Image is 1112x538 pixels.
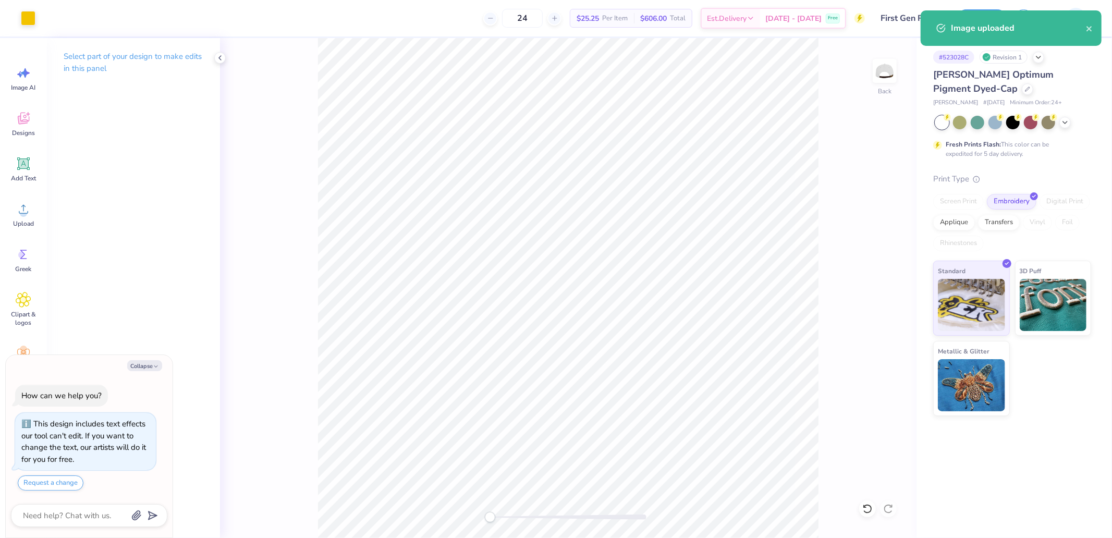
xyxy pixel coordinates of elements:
span: Add Text [11,174,36,182]
span: Greek [16,265,32,273]
span: $25.25 [577,13,599,24]
div: Rhinestones [933,236,984,251]
span: [DATE] - [DATE] [765,13,822,24]
button: Collapse [127,360,162,371]
span: [PERSON_NAME] [933,99,978,107]
div: Accessibility label [485,512,495,522]
div: Embroidery [987,194,1036,210]
span: Minimum Order: 24 + [1010,99,1062,107]
span: Est. Delivery [707,13,747,24]
span: [PERSON_NAME] Optimum Pigment Dyed-Cap [933,68,1054,95]
span: Clipart & logos [6,310,41,327]
div: Transfers [978,215,1020,230]
div: Revision 1 [980,51,1028,64]
img: Back [874,60,895,81]
div: Applique [933,215,975,230]
img: Michael Galon [1066,8,1086,29]
span: Standard [938,265,966,276]
div: Image uploaded [951,22,1086,34]
p: Select part of your design to make edits in this panel [64,51,203,75]
img: Metallic & Glitter [938,359,1005,411]
div: Back [878,87,891,96]
input: Untitled Design [873,8,949,29]
span: # [DATE] [983,99,1005,107]
div: Digital Print [1040,194,1090,210]
span: Total [670,13,686,24]
div: Print Type [933,173,1091,185]
div: Foil [1055,215,1080,230]
img: Standard [938,279,1005,331]
div: This color can be expedited for 5 day delivery. [946,140,1074,158]
div: Vinyl [1023,215,1052,230]
span: Upload [13,219,34,228]
button: Request a change [18,475,83,491]
span: Designs [12,129,35,137]
span: Free [828,15,838,22]
strong: Fresh Prints Flash: [946,140,1001,149]
div: # 523028C [933,51,974,64]
span: Per Item [602,13,628,24]
span: $606.00 [640,13,667,24]
span: 3D Puff [1020,265,1042,276]
button: close [1086,22,1093,34]
div: Screen Print [933,194,984,210]
span: Metallic & Glitter [938,346,989,357]
span: Image AI [11,83,36,92]
img: 3D Puff [1020,279,1087,331]
a: MG [1046,8,1091,29]
div: How can we help you? [21,390,102,401]
div: This design includes text effects our tool can't edit. If you want to change the text, our artist... [21,419,146,464]
input: – – [502,9,543,28]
